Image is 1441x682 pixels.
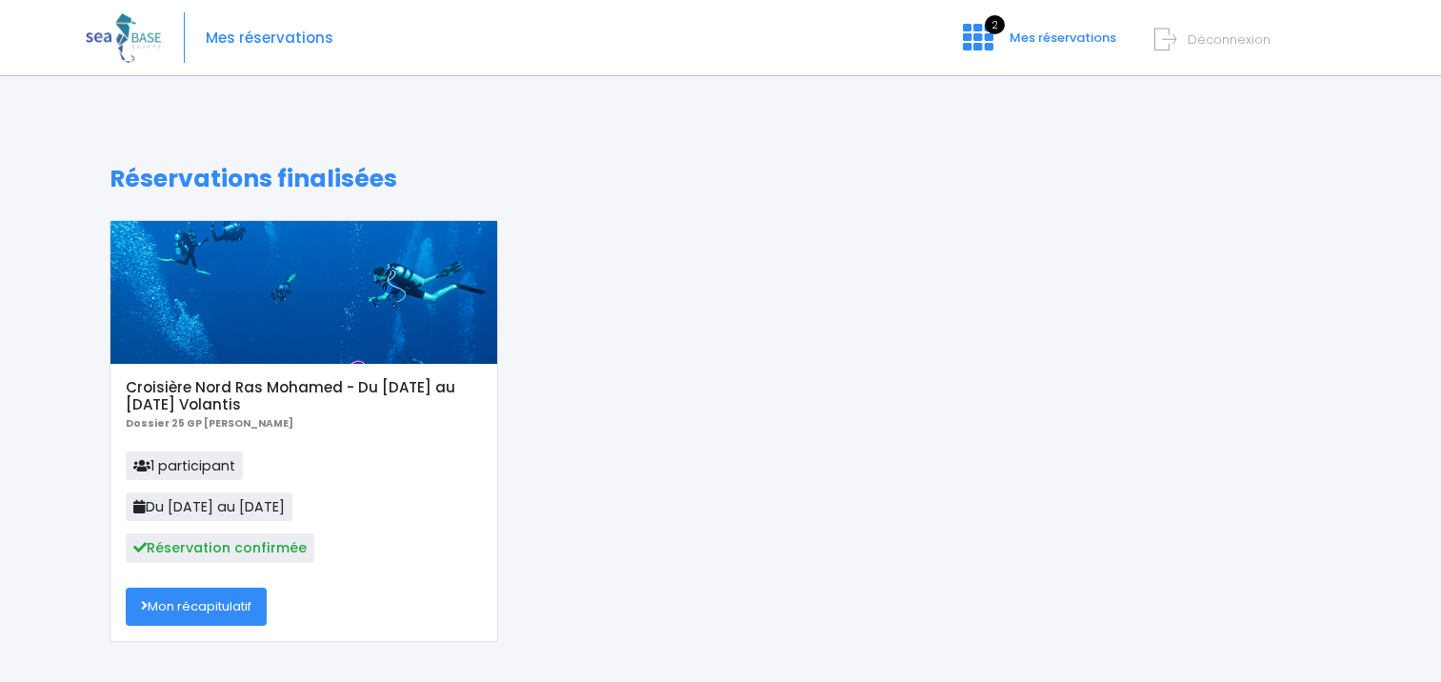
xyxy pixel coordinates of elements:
h5: Croisière Nord Ras Mohamed - Du [DATE] au [DATE] Volantis [126,379,481,413]
span: Du [DATE] au [DATE] [126,492,292,521]
a: Mon récapitulatif [126,588,267,626]
h1: Réservations finalisées [110,165,1331,193]
span: 2 [985,15,1005,34]
a: 2 Mes réservations [948,35,1128,53]
b: Dossier 25 GP [PERSON_NAME] [126,416,293,431]
span: Réservation confirmée [126,533,314,562]
span: 1 participant [126,451,243,480]
span: Déconnexion [1188,30,1271,49]
span: Mes réservations [1010,29,1116,47]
